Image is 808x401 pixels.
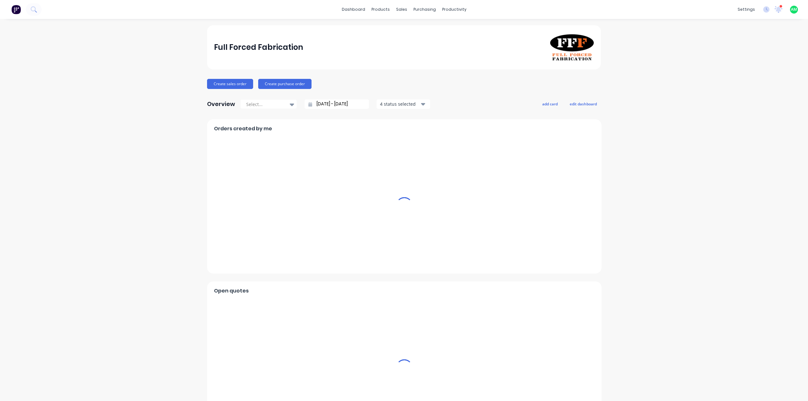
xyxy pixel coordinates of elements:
[393,5,410,14] div: sales
[214,41,303,54] div: Full Forced Fabrication
[734,5,758,14] div: settings
[550,34,594,61] img: Full Forced Fabrication
[214,287,249,295] span: Open quotes
[11,5,21,14] img: Factory
[258,79,312,89] button: Create purchase order
[538,100,562,108] button: add card
[214,125,272,133] span: Orders created by me
[439,5,470,14] div: productivity
[566,100,601,108] button: edit dashboard
[207,79,253,89] button: Create sales order
[410,5,439,14] div: purchasing
[377,99,430,109] button: 4 status selected
[207,98,235,110] div: Overview
[339,5,368,14] a: dashboard
[791,7,797,12] span: AM
[368,5,393,14] div: products
[380,101,420,107] div: 4 status selected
